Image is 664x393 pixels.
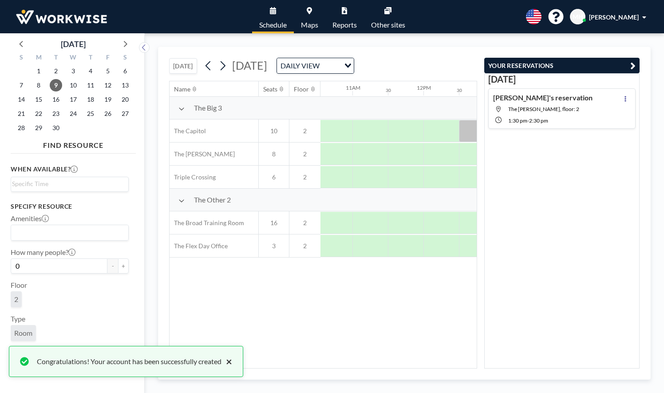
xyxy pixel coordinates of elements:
[15,107,28,120] span: Sunday, September 21, 2025
[301,21,318,28] span: Maps
[169,58,197,74] button: [DATE]
[457,87,462,93] div: 30
[50,107,62,120] span: Tuesday, September 23, 2025
[32,79,45,91] span: Monday, September 8, 2025
[332,21,357,28] span: Reports
[119,93,131,106] span: Saturday, September 20, 2025
[14,8,109,26] img: organization-logo
[289,242,320,250] span: 2
[484,58,640,73] button: YOUR RESERVATIONS
[11,248,75,257] label: How many people?
[11,281,27,290] label: Floor
[194,195,231,204] span: The Other 2
[11,225,128,240] div: Search for option
[259,173,289,181] span: 6
[11,177,128,191] div: Search for option
[346,84,360,91] div: 11AM
[279,60,321,71] span: DAILY VIEW
[32,65,45,77] span: Monday, September 1, 2025
[99,52,116,64] div: F
[493,93,593,102] h4: [PERSON_NAME]'s reservation
[67,93,79,106] span: Wednesday, September 17, 2025
[67,79,79,91] span: Wednesday, September 10, 2025
[259,219,289,227] span: 16
[102,79,114,91] span: Friday, September 12, 2025
[12,227,123,238] input: Search for option
[50,79,62,91] span: Tuesday, September 9, 2025
[50,93,62,106] span: Tuesday, September 16, 2025
[15,93,28,106] span: Sunday, September 14, 2025
[259,127,289,135] span: 10
[84,79,97,91] span: Thursday, September 11, 2025
[529,117,548,124] span: 2:30 PM
[67,65,79,77] span: Wednesday, September 3, 2025
[15,79,28,91] span: Sunday, September 7, 2025
[221,356,232,367] button: close
[573,13,583,21] span: MH
[102,107,114,120] span: Friday, September 26, 2025
[170,127,206,135] span: The Capitol
[508,106,579,112] span: The James, floor: 2
[289,173,320,181] span: 2
[102,65,114,77] span: Friday, September 5, 2025
[13,52,30,64] div: S
[30,52,47,64] div: M
[589,13,639,21] span: [PERSON_NAME]
[116,52,134,64] div: S
[118,258,129,274] button: +
[119,65,131,77] span: Saturday, September 6, 2025
[107,258,118,274] button: -
[47,52,65,64] div: T
[289,127,320,135] span: 2
[15,122,28,134] span: Sunday, September 28, 2025
[386,87,391,93] div: 30
[84,65,97,77] span: Thursday, September 4, 2025
[11,214,49,223] label: Amenities
[11,137,136,150] h4: FIND RESOURCE
[508,117,527,124] span: 1:30 PM
[65,52,82,64] div: W
[170,150,235,158] span: The [PERSON_NAME]
[322,60,339,71] input: Search for option
[119,107,131,120] span: Saturday, September 27, 2025
[12,179,123,189] input: Search for option
[289,150,320,158] span: 2
[527,117,529,124] span: -
[194,103,222,112] span: The Big 3
[84,93,97,106] span: Thursday, September 18, 2025
[50,65,62,77] span: Tuesday, September 2, 2025
[11,314,25,323] label: Type
[84,107,97,120] span: Thursday, September 25, 2025
[170,242,228,250] span: The Flex Day Office
[170,173,216,181] span: Triple Crossing
[14,329,32,337] span: Room
[259,150,289,158] span: 8
[259,21,287,28] span: Schedule
[417,84,431,91] div: 12PM
[263,85,277,93] div: Seats
[232,59,267,72] span: [DATE]
[67,107,79,120] span: Wednesday, September 24, 2025
[289,219,320,227] span: 2
[174,85,190,93] div: Name
[488,74,636,85] h3: [DATE]
[32,122,45,134] span: Monday, September 29, 2025
[32,107,45,120] span: Monday, September 22, 2025
[371,21,405,28] span: Other sites
[37,356,221,367] div: Congratulations! Your account has been successfully created
[14,295,18,304] span: 2
[61,38,86,50] div: [DATE]
[102,93,114,106] span: Friday, September 19, 2025
[170,219,244,227] span: The Broad Training Room
[32,93,45,106] span: Monday, September 15, 2025
[294,85,309,93] div: Floor
[50,122,62,134] span: Tuesday, September 30, 2025
[11,202,129,210] h3: Specify resource
[259,242,289,250] span: 3
[277,58,354,73] div: Search for option
[119,79,131,91] span: Saturday, September 13, 2025
[82,52,99,64] div: T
